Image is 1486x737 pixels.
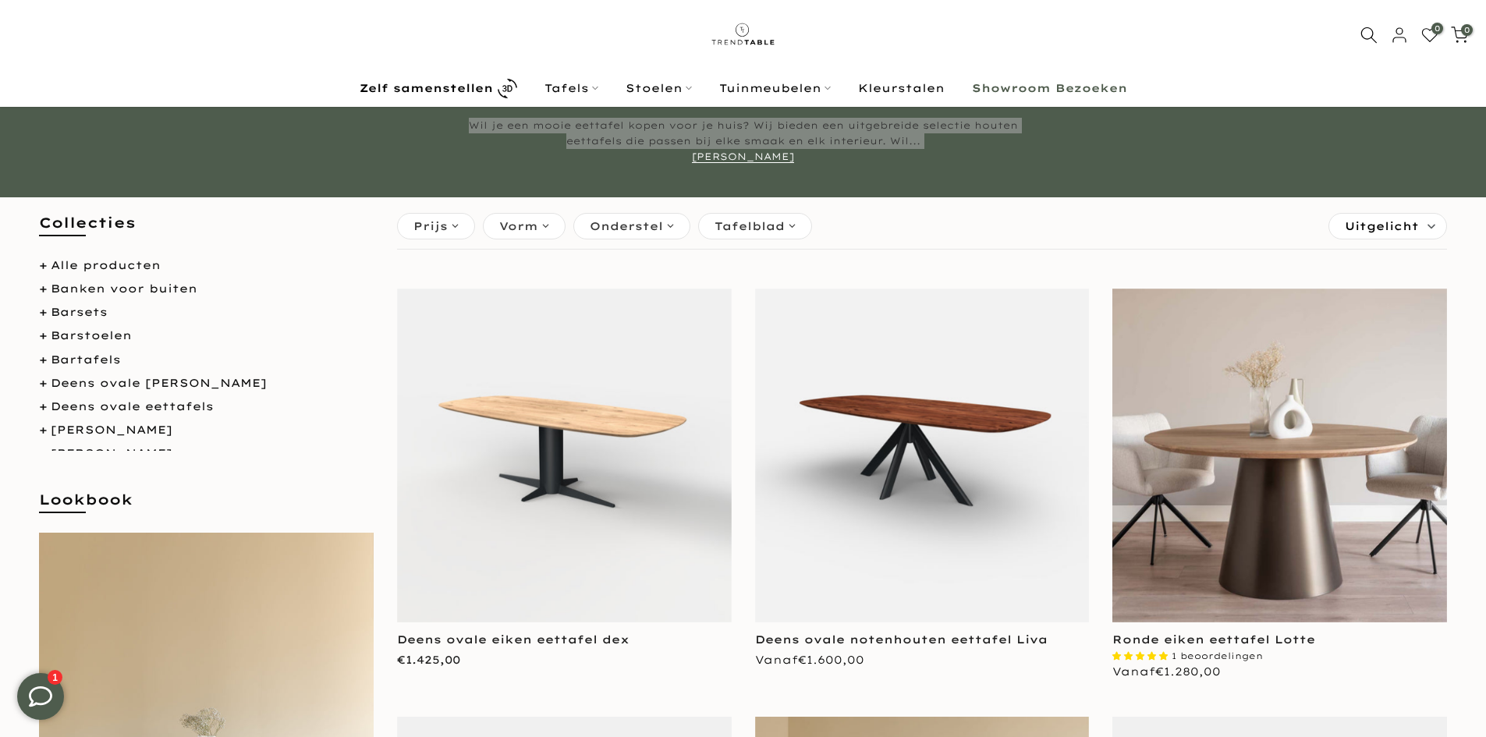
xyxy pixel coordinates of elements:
[612,80,705,98] a: Stoelen
[1345,214,1419,239] span: Uitgelicht
[755,632,1048,647] a: Deens ovale notenhouten eettafel Liva
[39,490,374,525] h5: Lookbook
[51,328,132,342] a: Barstoelen
[51,353,121,367] a: Bartafels
[499,218,538,235] span: Vorm
[51,282,197,296] a: Banken voor buiten
[706,14,780,55] img: trend-table
[798,653,864,667] span: €1.600,00
[39,213,374,248] h5: Collecties
[1112,632,1315,647] a: Ronde eiken eettafel Lotte
[397,632,630,647] a: Deens ovale eiken eettafel dex
[51,446,172,460] a: [PERSON_NAME]
[51,423,172,437] a: [PERSON_NAME]
[1461,25,1473,37] span: 0
[51,258,161,272] a: Alle producten
[972,83,1127,94] b: Showroom Bezoeken
[1172,650,1263,661] span: 1 beoordelingen
[1112,650,1172,661] span: 5.00 stars
[590,218,663,235] span: Onderstel
[2,657,80,735] iframe: toggle-frame
[715,218,785,235] span: Tafelblad
[413,218,448,235] span: Prijs
[1421,27,1438,44] a: 0
[346,75,530,102] a: Zelf samenstellen
[1451,27,1468,44] a: 0
[360,83,493,94] b: Zelf samenstellen
[397,653,460,667] span: €1.425,00
[844,80,958,98] a: Kleurstalen
[451,118,1036,165] div: Wil je een mooie eettafel kopen voor je huis? Wij bieden een uitgebreide selectie houten eettafel...
[755,653,864,667] span: Vanaf
[530,80,612,98] a: Tafels
[1329,214,1446,239] label: Sorteren:Uitgelicht
[1112,664,1221,679] span: Vanaf
[51,305,108,319] a: Barsets
[692,151,794,163] a: [PERSON_NAME]
[958,80,1140,98] a: Showroom Bezoeken
[1155,664,1221,679] span: €1.280,00
[51,376,267,390] a: Deens ovale [PERSON_NAME]
[51,399,214,413] a: Deens ovale eettafels
[705,80,844,98] a: Tuinmeubelen
[1431,23,1443,34] span: 0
